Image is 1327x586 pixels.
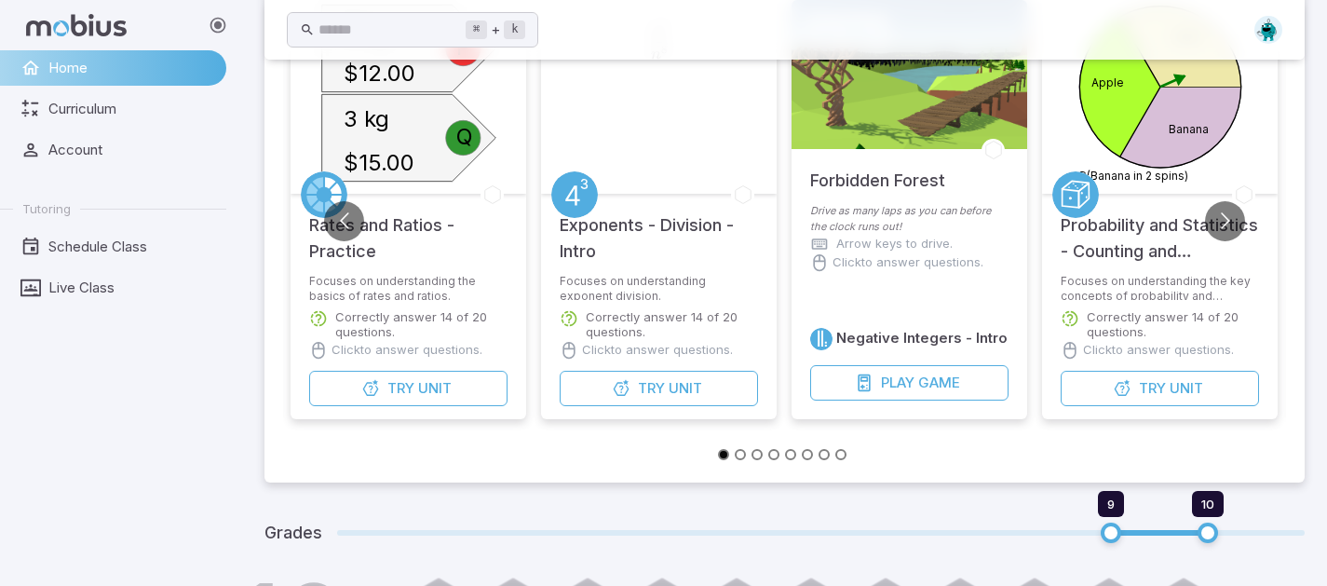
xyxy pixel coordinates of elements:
[833,253,983,272] p: Click to answer questions.
[22,200,71,217] span: Tutoring
[1079,169,1188,183] text: P(Banana in 2 spins)
[335,309,508,339] p: Correctly answer 14 of 20 questions.
[48,58,213,78] span: Home
[309,371,508,406] button: TryUnit
[48,278,213,298] span: Live Class
[1201,497,1214,511] span: 10
[819,449,830,460] button: Go to slide 7
[718,449,729,460] button: Go to slide 1
[752,449,763,460] button: Go to slide 3
[344,60,415,87] text: $12.00
[1087,309,1259,339] p: Correctly answer 14 of 20 questions.
[344,149,414,176] text: $15.00
[768,449,779,460] button: Go to slide 4
[418,378,452,399] span: Unit
[1052,171,1099,218] a: Probability
[785,449,796,460] button: Go to slide 5
[1168,122,1208,136] text: Banana
[810,203,1009,235] p: Drive as many laps as you can before the clock runs out!
[344,105,389,132] text: 3 kg
[836,235,953,253] p: Arrow keys to drive.
[1061,194,1259,265] h5: Probability and Statistics - Counting and Probability Foundations
[802,449,813,460] button: Go to slide 6
[48,140,213,160] span: Account
[1170,378,1203,399] span: Unit
[835,449,846,460] button: Go to slide 8
[1139,378,1166,399] span: Try
[651,47,661,62] span: n
[810,149,945,194] h5: Forbidden Forest
[918,373,960,393] span: Game
[669,378,702,399] span: Unit
[1083,341,1234,360] p: Click to answer questions.
[560,371,758,406] button: TryUnit
[264,520,322,546] h5: Grades
[810,328,833,350] a: Numbers
[301,171,347,218] a: Rates/Ratios
[881,373,914,393] span: Play
[586,309,758,339] p: Correctly answer 14 of 20 questions.
[735,449,746,460] button: Go to slide 2
[456,123,473,150] text: Q
[551,171,598,218] a: Exponents
[582,341,733,360] p: Click to answer questions.
[1107,497,1115,511] span: 9
[560,274,758,300] p: Focuses on understanding exponent division.
[324,201,364,241] button: Go to previous slide
[48,237,213,257] span: Schedule Class
[504,20,525,39] kbd: k
[309,194,508,265] h5: Rates and Ratios - Practice
[387,378,414,399] span: Try
[836,328,1008,348] h6: Negative Integers - Intro
[1091,75,1124,89] text: Apple
[810,365,1009,401] button: PlayGame
[1254,16,1282,44] img: octagon.svg
[1061,371,1259,406] button: TryUnit
[466,20,487,39] kbd: ⌘
[638,378,665,399] span: Try
[1061,274,1259,300] p: Focuses on understanding the key concepts of probability and counting.
[309,274,508,300] p: Focuses on understanding the basics of rates and ratios.
[560,194,758,265] h5: Exponents - Division - Intro
[1205,201,1245,241] button: Go to next slide
[48,99,213,119] span: Curriculum
[332,341,482,360] p: Click to answer questions.
[466,19,525,41] div: +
